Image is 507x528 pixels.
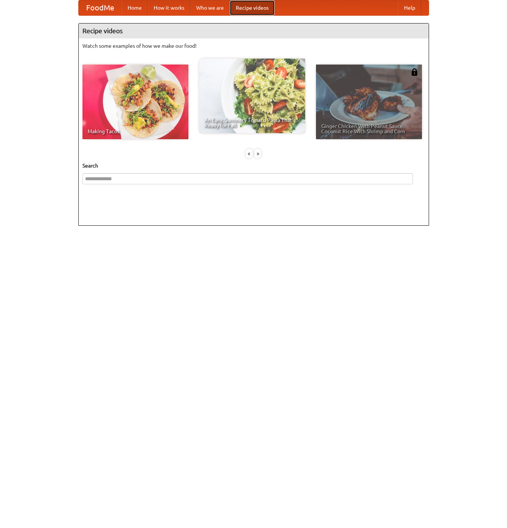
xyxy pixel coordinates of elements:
a: FoodMe [79,0,122,15]
a: Help [398,0,421,15]
p: Watch some examples of how we make our food! [82,42,425,50]
a: Recipe videos [230,0,275,15]
img: 483408.png [411,68,418,76]
h4: Recipe videos [79,24,429,38]
h5: Search [82,162,425,169]
a: Home [122,0,148,15]
span: An Easy, Summery Tomato Pasta That's Ready for Fall [204,118,300,128]
a: An Easy, Summery Tomato Pasta That's Ready for Fall [199,59,305,133]
div: « [246,149,253,158]
a: How it works [148,0,190,15]
span: Making Tacos [88,129,183,134]
div: » [254,149,261,158]
a: Who we are [190,0,230,15]
a: Making Tacos [82,65,188,139]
